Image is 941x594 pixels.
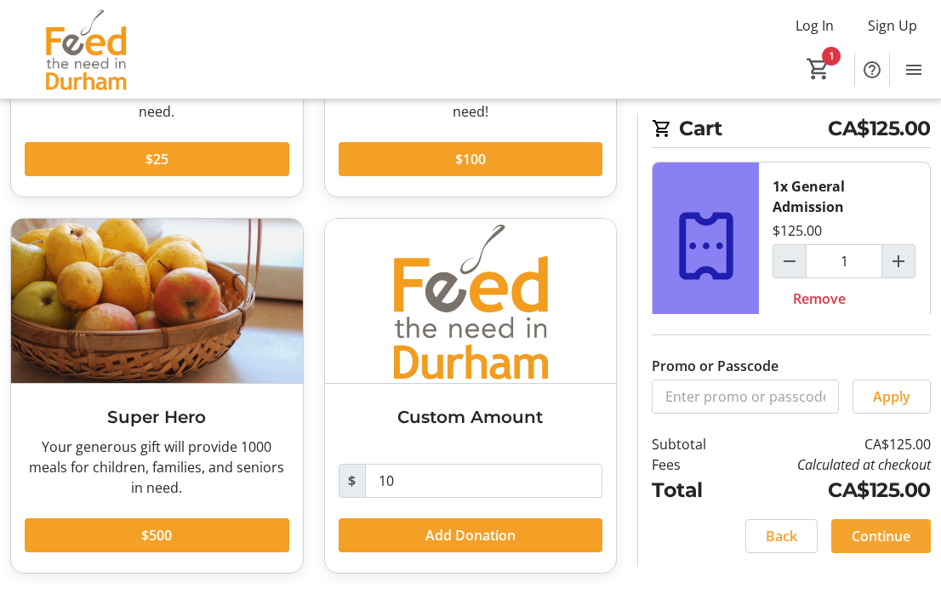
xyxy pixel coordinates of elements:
[773,220,822,241] div: $125.00
[853,380,931,414] button: Apply
[325,219,617,383] img: Custom Amount
[831,519,931,553] button: Continue
[339,404,603,430] h3: Custom Amount
[339,464,366,498] span: $
[145,149,168,169] span: $25
[766,526,797,546] span: Back
[11,219,303,383] img: Super Hero
[25,142,289,176] button: $25
[339,518,603,552] button: Add Donation
[803,54,834,84] button: Cart
[425,525,516,545] span: Add Donation
[852,526,910,546] span: Continue
[455,149,486,169] span: $100
[733,475,931,505] td: CA$125.00
[855,53,889,87] button: Help
[828,113,931,144] span: CA$125.00
[25,404,289,430] h3: Super Hero
[365,464,603,498] input: Donation Amount
[882,245,915,277] button: Increment by one
[868,15,917,36] span: Sign Up
[652,434,733,454] td: Subtotal
[141,525,172,545] span: $500
[652,356,778,376] label: Promo or Passcode
[652,113,931,148] h2: Cart
[854,12,931,39] button: Sign Up
[873,386,910,407] span: Apply
[897,53,931,87] button: Menu
[773,245,806,277] button: Decrement by one
[10,7,162,92] img: Feed the Need in Durham's Logo
[652,454,733,475] td: Fees
[25,81,289,122] div: Provide 50 meals for local families in need.
[806,244,882,278] input: General Admission Quantity
[339,142,603,176] button: $100
[796,15,834,36] span: Log In
[773,282,866,316] button: Remove
[733,434,931,454] td: CA$125.00
[25,437,289,498] div: Your generous gift will provide 1000 meals for children, families, and seniors in need.
[773,176,916,217] div: 1x General Admission
[745,519,818,553] button: Back
[25,518,289,552] button: $500
[733,454,931,475] td: Calculated at checkout
[652,380,839,414] input: Enter promo or passcode
[652,475,733,505] td: Total
[339,81,603,122] div: Provide 200 meals for local families in need!
[782,12,847,39] button: Log In
[793,288,846,309] span: Remove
